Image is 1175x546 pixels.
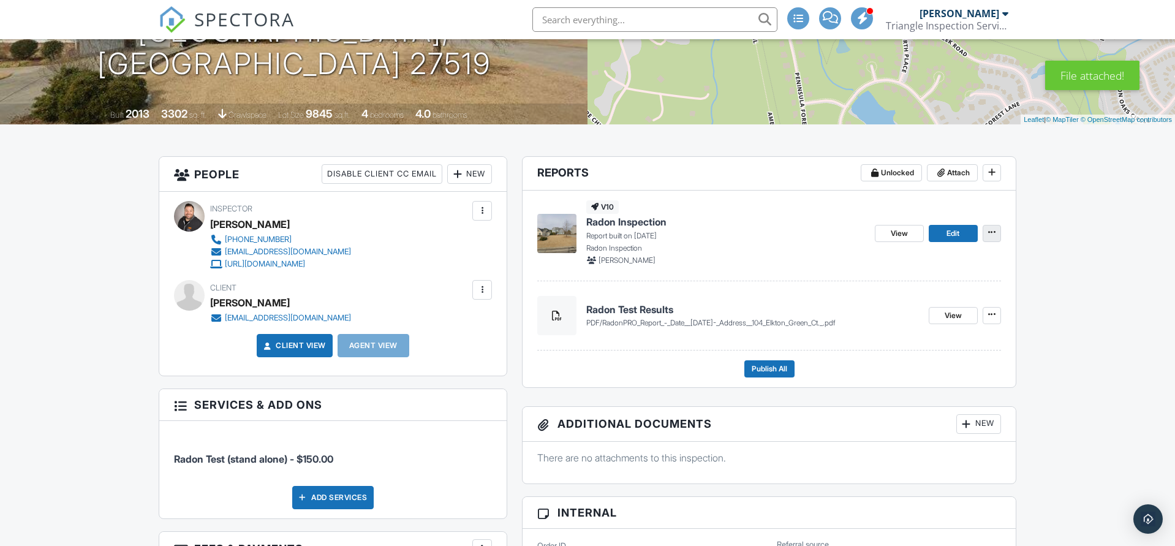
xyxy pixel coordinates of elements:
[415,107,431,120] div: 4.0
[210,312,351,324] a: [EMAIL_ADDRESS][DOMAIN_NAME]
[523,407,1016,442] h3: Additional Documents
[174,453,333,465] span: Radon Test (stand alone) - $150.00
[225,247,351,257] div: [EMAIL_ADDRESS][DOMAIN_NAME]
[225,259,305,269] div: [URL][DOMAIN_NAME]
[1024,116,1044,123] a: Leaflet
[159,6,186,33] img: The Best Home Inspection Software - Spectora
[886,20,1008,32] div: Triangle Inspection Services
[532,7,777,32] input: Search everything...
[174,430,492,476] li: Service: Radon Test (stand alone)
[189,110,206,119] span: sq. ft.
[225,235,292,245] div: [PHONE_NUMBER]
[229,110,266,119] span: crawlspace
[210,283,236,292] span: Client
[126,107,149,120] div: 2013
[210,215,290,233] div: [PERSON_NAME]
[210,233,351,246] a: [PHONE_NUMBER]
[334,110,350,119] span: sq.ft.
[447,164,492,184] div: New
[159,17,295,42] a: SPECTORA
[433,110,467,119] span: bathrooms
[537,451,1001,464] p: There are no attachments to this inspection.
[361,107,368,120] div: 4
[1046,116,1079,123] a: © MapTiler
[1021,115,1175,125] div: |
[1133,504,1163,534] div: Open Intercom Messenger
[322,164,442,184] div: Disable Client CC Email
[920,7,999,20] div: [PERSON_NAME]
[261,339,326,352] a: Client View
[210,258,351,270] a: [URL][DOMAIN_NAME]
[1081,116,1172,123] a: © OpenStreetMap contributors
[523,497,1016,529] h3: Internal
[194,6,295,32] span: SPECTORA
[225,313,351,323] div: [EMAIL_ADDRESS][DOMAIN_NAME]
[159,157,507,192] h3: People
[110,110,124,119] span: Built
[292,486,374,509] div: Add Services
[161,107,187,120] div: 3302
[210,204,252,213] span: Inspector
[1045,61,1139,90] div: File attached!
[306,107,333,120] div: 9845
[159,389,507,421] h3: Services & Add ons
[210,246,351,258] a: [EMAIL_ADDRESS][DOMAIN_NAME]
[370,110,404,119] span: bedrooms
[210,294,290,312] div: [PERSON_NAME]
[956,414,1001,434] div: New
[278,110,304,119] span: Lot Size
